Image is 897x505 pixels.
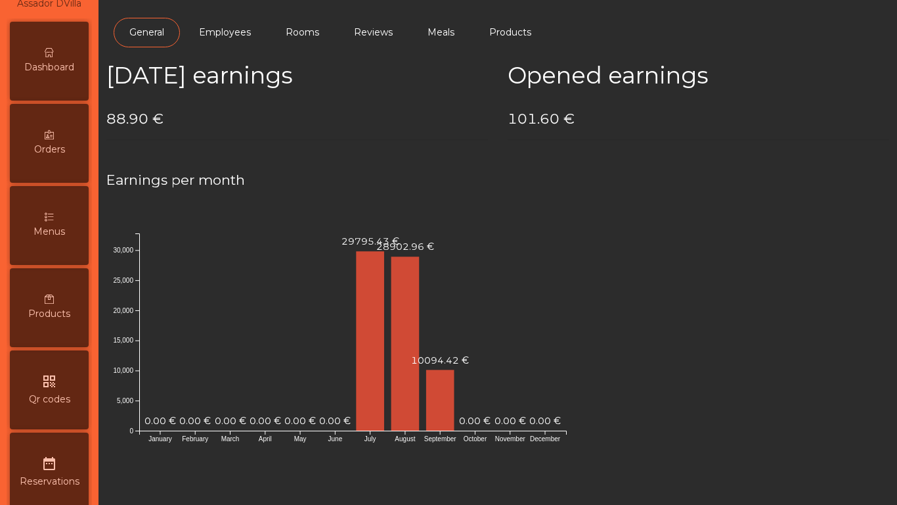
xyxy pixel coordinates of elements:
[221,435,240,443] text: March
[113,247,133,254] text: 30,000
[464,435,487,443] text: October
[20,475,79,489] span: Reservations
[250,415,281,427] text: 0.00 €
[319,415,351,427] text: 0.00 €
[411,354,469,366] text: 10094.42 €
[113,277,133,284] text: 25,000
[148,435,172,443] text: January
[508,109,889,129] h4: 101.60 €
[33,225,65,239] span: Menus
[424,435,457,443] text: September
[144,415,176,427] text: 0.00 €
[182,435,208,443] text: February
[529,415,561,427] text: 0.00 €
[24,60,74,74] span: Dashboard
[284,415,316,427] text: 0.00 €
[129,427,133,435] text: 0
[395,435,415,443] text: August
[114,18,180,47] a: General
[117,397,133,404] text: 5,000
[106,170,889,190] h4: Earnings per month
[183,18,267,47] a: Employees
[113,337,133,344] text: 15,000
[473,18,547,47] a: Products
[530,435,561,443] text: December
[294,435,307,443] text: May
[259,435,272,443] text: April
[106,62,488,89] h2: [DATE] earnings
[28,307,70,321] span: Products
[106,109,488,129] h4: 88.90 €
[338,18,408,47] a: Reviews
[41,456,57,471] i: date_range
[29,393,70,406] span: Qr codes
[376,241,434,252] text: 28902.96 €
[113,367,133,374] text: 10,000
[215,415,246,427] text: 0.00 €
[495,435,526,443] text: November
[412,18,470,47] a: Meals
[113,307,133,314] text: 20,000
[270,18,335,47] a: Rooms
[179,415,211,427] text: 0.00 €
[364,435,376,443] text: July
[341,235,399,247] text: 29795.43 €
[41,373,57,389] i: qr_code
[328,435,343,443] text: June
[508,62,889,89] h2: Opened earnings
[34,143,65,156] span: Orders
[459,415,491,427] text: 0.00 €
[494,415,526,427] text: 0.00 €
